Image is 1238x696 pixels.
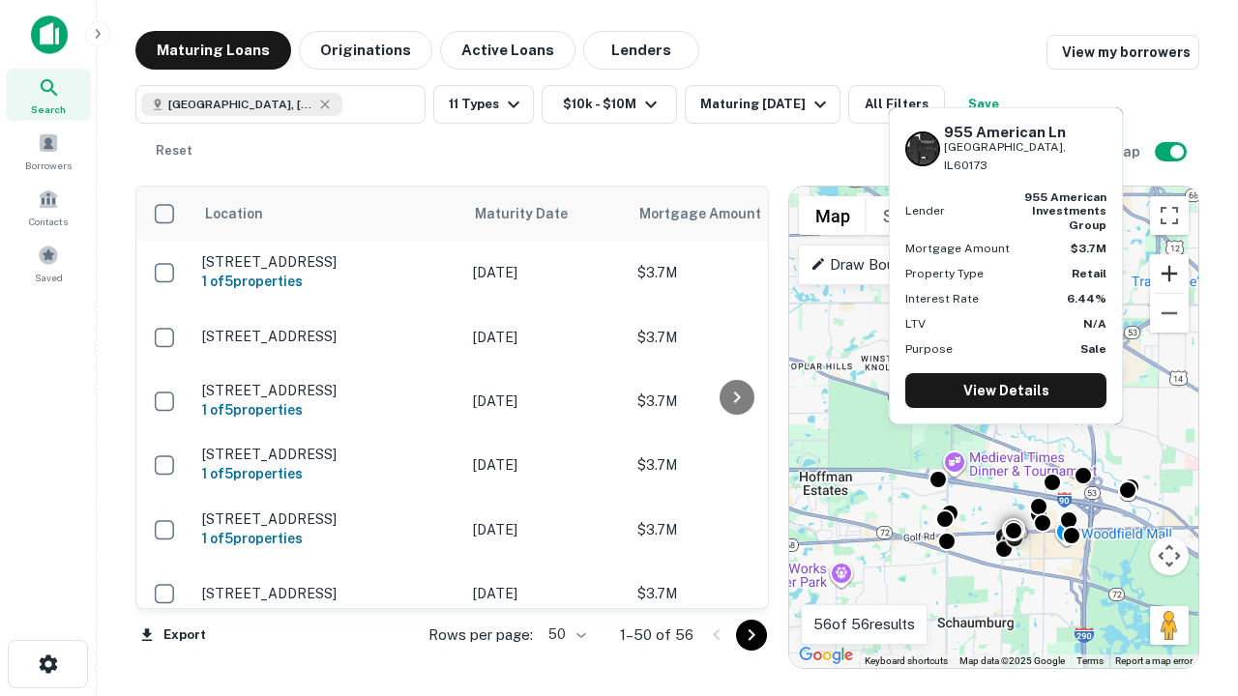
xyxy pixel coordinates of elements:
img: Google [794,643,858,668]
a: Contacts [6,181,91,233]
div: Maturing [DATE] [700,93,832,116]
iframe: Chat Widget [1141,541,1238,634]
h6: 1 of 5 properties [202,463,454,484]
button: Show street map [799,196,867,235]
span: Maturity Date [475,202,593,225]
p: $3.7M [637,327,831,348]
p: [STREET_ADDRESS] [202,253,454,271]
p: Draw Boundary [811,253,931,276]
span: Saved [35,270,63,285]
p: Lender [905,202,945,219]
button: Zoom out [1150,294,1189,333]
a: View Details [905,373,1106,408]
p: LTV [905,315,926,333]
button: All Filters [848,85,945,124]
p: 1–50 of 56 [620,623,693,647]
p: Rows per page: [428,623,533,647]
h6: 1 of 5 properties [202,399,454,420]
span: Mortgage Amount [639,202,786,225]
span: [GEOGRAPHIC_DATA], [GEOGRAPHIC_DATA] [168,96,313,113]
th: Mortgage Amount [628,187,840,241]
button: Originations [299,31,432,70]
p: $3.7M [637,519,831,540]
span: Location [204,202,263,225]
a: Search [6,69,91,121]
h6: 1 of 5 properties [202,528,454,549]
button: Maturing [DATE] [685,85,840,124]
strong: 955 american investments group [1024,190,1106,232]
p: Interest Rate [905,290,979,307]
a: Report a map error [1115,655,1193,666]
button: Maturing Loans [135,31,291,70]
th: Location [192,187,463,241]
button: Lenders [583,31,699,70]
strong: Sale [1080,342,1106,356]
button: Go to next page [736,620,767,651]
span: Search [31,101,66,117]
p: 56 of 56 results [813,613,915,636]
button: Export [135,621,211,650]
button: Reset [143,131,205,170]
p: [DATE] [473,262,618,283]
button: Show satellite imagery [867,196,962,235]
p: $3.7M [637,262,831,283]
strong: 6.44% [1067,292,1106,305]
p: [STREET_ADDRESS] [202,328,454,345]
span: Contacts [29,214,68,229]
div: 50 [541,621,589,649]
button: Save your search to get updates of matches that match your search criteria. [953,85,1015,124]
button: $10k - $10M [542,85,677,124]
p: [DATE] [473,454,618,476]
div: 0 0 [789,187,1198,668]
p: [STREET_ADDRESS] [202,585,454,602]
p: [DATE] [473,327,618,348]
img: capitalize-icon.png [31,15,68,54]
a: View my borrowers [1046,35,1199,70]
p: [DATE] [473,519,618,540]
span: Map data ©2025 Google [959,655,1065,666]
a: Saved [6,237,91,289]
p: $3.7M [637,391,831,412]
p: Property Type [905,265,984,282]
button: Map camera controls [1150,536,1189,575]
strong: N/A [1083,317,1106,331]
a: Open this area in Google Maps (opens a new window) [794,643,858,668]
p: $3.7M [637,583,831,604]
p: $3.7M [637,454,831,476]
th: Maturity Date [463,187,628,241]
strong: Retail [1072,267,1106,280]
p: [STREET_ADDRESS] [202,510,454,528]
p: [STREET_ADDRESS] [202,382,454,399]
p: Purpose [905,340,953,358]
p: [DATE] [473,583,618,604]
a: Terms (opens in new tab) [1076,655,1104,666]
p: [GEOGRAPHIC_DATA], IL60173 [944,138,1106,175]
button: Toggle fullscreen view [1150,196,1189,235]
button: Active Loans [440,31,575,70]
strong: $3.7M [1071,242,1106,255]
p: Mortgage Amount [905,240,1010,257]
button: 11 Types [433,85,534,124]
span: Borrowers [25,158,72,173]
button: Zoom in [1150,254,1189,293]
p: [DATE] [473,391,618,412]
p: [STREET_ADDRESS] [202,446,454,463]
button: Keyboard shortcuts [865,654,948,668]
a: Borrowers [6,125,91,177]
h6: 955 American Ln [944,124,1106,141]
h6: 1 of 5 properties [202,271,454,292]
